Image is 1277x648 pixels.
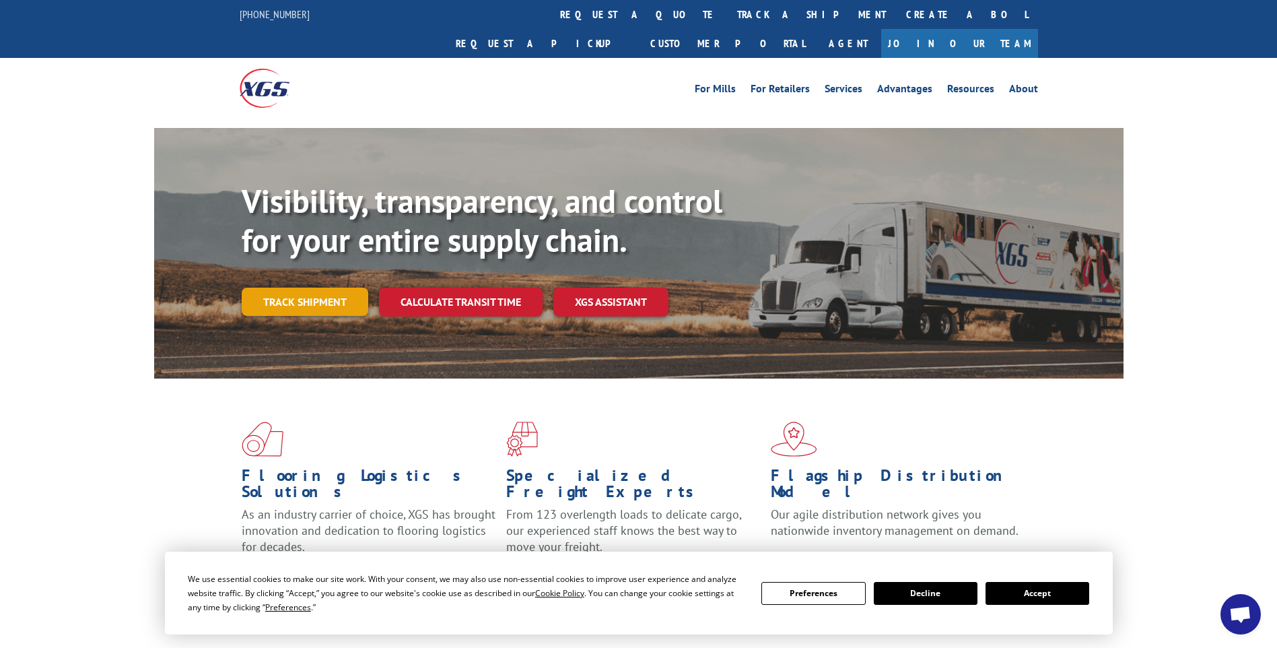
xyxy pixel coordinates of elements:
a: Track shipment [242,288,368,316]
button: Preferences [761,582,865,605]
a: Services [825,84,862,98]
h1: Specialized Freight Experts [506,467,761,507]
button: Accept [986,582,1089,605]
p: From 123 overlength loads to delicate cargo, our experienced staff knows the best way to move you... [506,507,761,566]
a: Resources [947,84,994,98]
a: Calculate transit time [379,288,543,317]
img: xgs-icon-total-supply-chain-intelligence-red [242,422,283,457]
a: For Retailers [751,84,810,98]
a: Learn More > [771,551,938,566]
span: As an industry carrier of choice, XGS has brought innovation and dedication to flooring logistics... [242,507,495,554]
a: Agent [815,29,881,58]
button: Decline [874,582,977,605]
a: Advantages [877,84,932,98]
a: Join Our Team [881,29,1038,58]
span: Our agile distribution network gives you nationwide inventory management on demand. [771,507,1019,538]
a: About [1009,84,1038,98]
b: Visibility, transparency, and control for your entire supply chain. [242,180,722,261]
a: XGS ASSISTANT [553,288,668,317]
a: Request a pickup [446,29,640,58]
h1: Flagship Distribution Model [771,467,1025,507]
a: Customer Portal [640,29,815,58]
a: [PHONE_NUMBER] [240,7,310,21]
img: xgs-icon-focused-on-flooring-red [506,422,538,457]
a: Open chat [1220,594,1261,635]
div: Cookie Consent Prompt [165,552,1113,635]
span: Cookie Policy [535,587,584,599]
a: For Mills [695,84,736,98]
img: xgs-icon-flagship-distribution-model-red [771,422,817,457]
span: Preferences [265,602,311,613]
h1: Flooring Logistics Solutions [242,467,496,507]
div: We use essential cookies to make our site work. With your consent, we may also use non-essential ... [188,572,745,614]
